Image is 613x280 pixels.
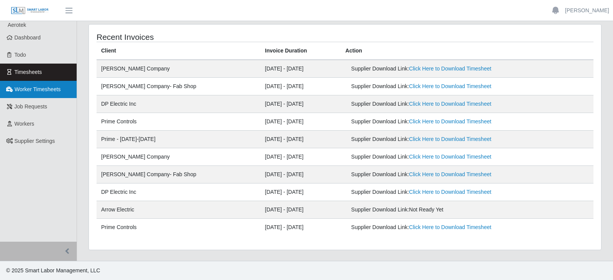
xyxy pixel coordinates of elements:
a: Click Here to Download Timesheet [409,65,492,72]
span: Aerotek [8,22,26,28]
td: [PERSON_NAME] Company- Fab Shop [97,78,261,95]
th: Client [97,42,261,60]
span: Workers [15,121,34,127]
a: [PERSON_NAME] [565,7,609,15]
td: [DATE] - [DATE] [261,78,341,95]
a: Click Here to Download Timesheet [409,189,492,195]
span: Supplier Settings [15,138,55,144]
a: Click Here to Download Timesheet [409,118,492,124]
div: Supplier Download Link: [351,118,502,126]
td: [PERSON_NAME] Company- Fab Shop [97,166,261,183]
td: [DATE] - [DATE] [261,219,341,236]
td: [DATE] - [DATE] [261,60,341,78]
th: Invoice Duration [261,42,341,60]
div: Supplier Download Link: [351,170,502,178]
td: DP Electric Inc [97,95,261,113]
td: [DATE] - [DATE] [261,131,341,148]
span: Timesheets [15,69,42,75]
a: Click Here to Download Timesheet [409,224,492,230]
div: Supplier Download Link: [351,206,502,214]
span: Not Ready Yet [409,206,444,213]
td: Prime Controls [97,219,261,236]
td: [DATE] - [DATE] [261,148,341,166]
span: © 2025 Smart Labor Management, LLC [6,267,100,273]
span: Dashboard [15,34,41,41]
div: Supplier Download Link: [351,82,502,90]
div: Supplier Download Link: [351,135,502,143]
div: Supplier Download Link: [351,153,502,161]
a: Click Here to Download Timesheet [409,136,492,142]
td: Prime Controls [97,113,261,131]
span: Job Requests [15,103,48,110]
th: Action [341,42,593,60]
img: SLM Logo [11,7,49,15]
td: DP Electric Inc [97,183,261,201]
a: Click Here to Download Timesheet [409,101,492,107]
h4: Recent Invoices [97,32,297,42]
td: [DATE] - [DATE] [261,113,341,131]
div: Supplier Download Link: [351,100,502,108]
td: [PERSON_NAME] Company [97,60,261,78]
a: Click Here to Download Timesheet [409,154,492,160]
span: Todo [15,52,26,58]
td: [DATE] - [DATE] [261,95,341,113]
td: [DATE] - [DATE] [261,183,341,201]
td: [DATE] - [DATE] [261,201,341,219]
td: [PERSON_NAME] Company [97,148,261,166]
div: Supplier Download Link: [351,223,502,231]
td: Prime - [DATE]-[DATE] [97,131,261,148]
div: Supplier Download Link: [351,65,502,73]
span: Worker Timesheets [15,86,61,92]
td: [DATE] - [DATE] [261,166,341,183]
div: Supplier Download Link: [351,188,502,196]
a: Click Here to Download Timesheet [409,83,492,89]
a: Click Here to Download Timesheet [409,171,492,177]
td: Arrow Electric [97,201,261,219]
